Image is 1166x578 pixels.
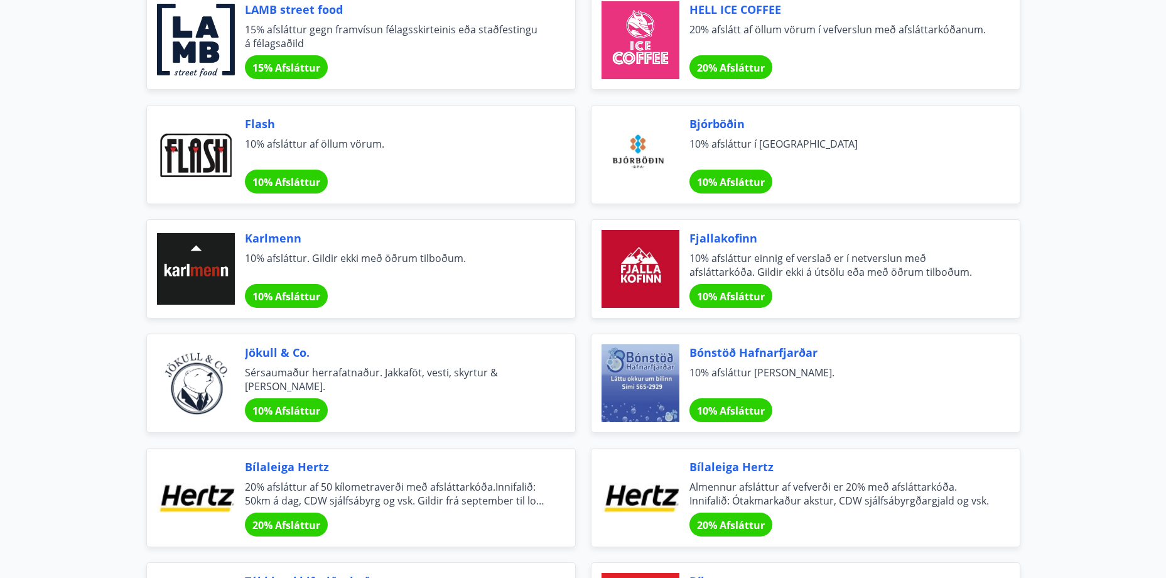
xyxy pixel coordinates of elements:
span: 15% Afsláttur [252,61,320,75]
span: Almennur afsláttur af vefverði er 20% með afsláttarkóða. Innifalið: Ótakmarkaður akstur, CDW sjál... [689,480,990,508]
span: 10% afsláttur. Gildir ekki með öðrum tilboðum. [245,251,545,279]
span: HELL ICE COFFEE [689,1,990,18]
span: Bjórböðin [689,116,990,132]
span: Bílaleiga Hertz [245,459,545,475]
span: 10% afsláttur af öllum vörum. [245,137,545,165]
span: 10% Afsláttur [252,404,320,418]
span: 10% Afsláttur [252,175,320,189]
span: 10% afsláttur einnig ef verslað er í netverslun með afsláttarkóða. Gildir ekki á útsölu eða með ö... [689,251,990,279]
span: 20% afsláttur af 50 kílometraverði með afsláttarkóða.Innifalið: 50km á dag, CDW sjálfsábyrg og vs... [245,480,545,508]
span: Flash [245,116,545,132]
span: 10% Afsláttur [697,175,765,189]
span: 10% afsláttur [PERSON_NAME]. [689,366,990,393]
span: Sérsaumaður herrafatnaður. Jakkaföt, vesti, skyrtur & [PERSON_NAME]. [245,366,545,393]
span: 15% afsláttur gegn framvísun félagsskirteinis eða staðfestingu á félagsaðild [245,23,545,50]
span: Fjallakofinn [689,230,990,246]
span: Jökull & Co. [245,344,545,361]
span: Bílaleiga Hertz [689,459,990,475]
span: 20% Afsláttur [252,518,320,532]
span: Karlmenn [245,230,545,246]
span: 10% afsláttur í [GEOGRAPHIC_DATA] [689,137,990,165]
span: Bónstöð Hafnarfjarðar [689,344,990,361]
span: LAMB street food [245,1,545,18]
span: 10% Afsláttur [252,290,320,303]
span: 20% Afsláttur [697,518,765,532]
span: 20% Afsláttur [697,61,765,75]
span: 10% Afsláttur [697,404,765,418]
span: 20% afslátt af öllum vörum í vefverslun með afsláttarkóðanum. [689,23,990,50]
span: 10% Afsláttur [697,290,765,303]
